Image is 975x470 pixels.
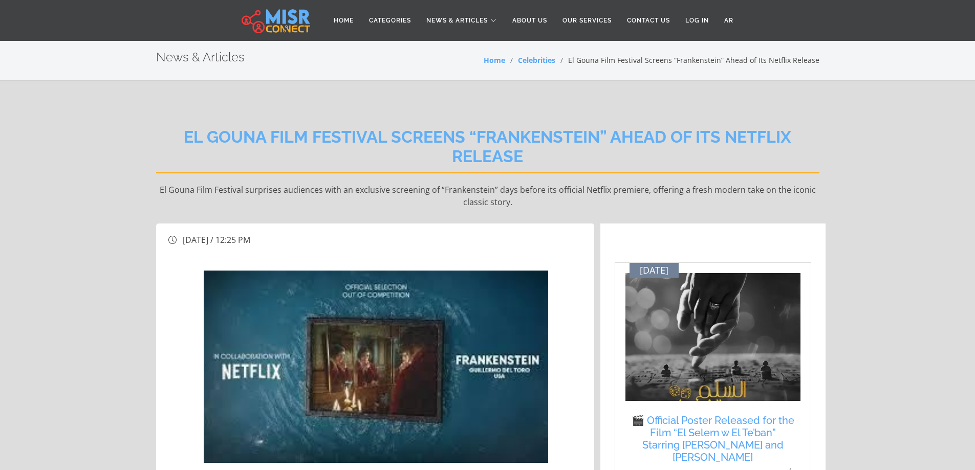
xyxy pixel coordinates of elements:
[505,11,555,30] a: About Us
[156,184,819,208] p: El Gouna Film Festival surprises audiences with an exclusive screening of “Frankenstein” days bef...
[242,8,310,33] img: main.misr_connect
[625,273,800,401] img: الملصق الرسمي لفيلم السلم والثعبان من بطولة عمرو يوسف وأسماء جلال بإطلالة رومانسية تشوق الجمهور ق...
[678,11,717,30] a: Log in
[156,50,245,65] h2: News & Articles
[555,55,819,65] li: El Gouna Film Festival Screens “Frankenstein” Ahead of Its Netflix Release
[640,265,668,276] span: [DATE]
[631,414,795,463] a: 🎬 Official Poster Released for the Film “El Selem w El Te’ban” Starring [PERSON_NAME] and [PERSON...
[426,16,488,25] span: News & Articles
[619,11,678,30] a: Contact Us
[484,55,505,65] a: Home
[518,55,555,65] a: Celebrities
[326,11,361,30] a: Home
[555,11,619,30] a: Our Services
[717,11,741,30] a: AR
[419,11,505,30] a: News & Articles
[361,11,419,30] a: Categories
[204,271,548,463] img: مهرجان الجونة يعرض فيلم فرانكشتاين قبل طرحه على نتفليكس
[183,234,250,245] span: [DATE] / 12:25 PM
[156,127,819,173] h2: El Gouna Film Festival Screens “Frankenstein” Ahead of Its Netflix Release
